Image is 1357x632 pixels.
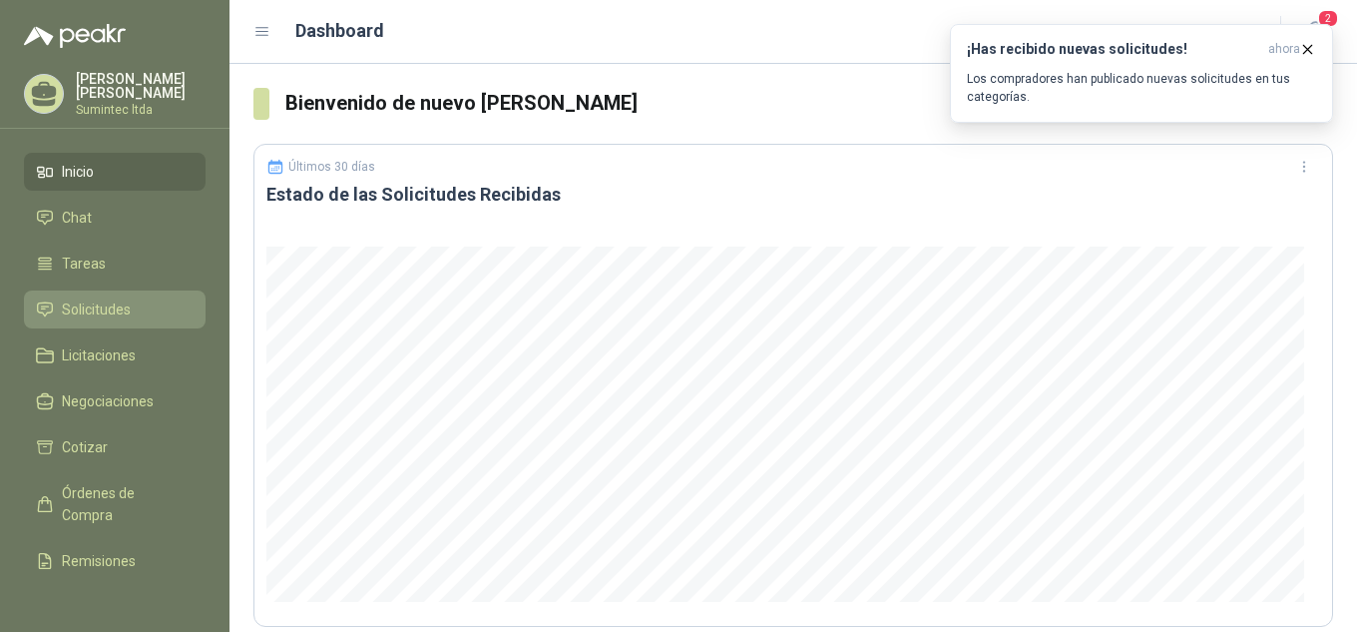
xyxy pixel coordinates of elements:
[62,253,106,275] span: Tareas
[62,482,187,526] span: Órdenes de Compra
[76,72,206,100] p: [PERSON_NAME] [PERSON_NAME]
[1297,14,1333,50] button: 2
[24,336,206,374] a: Licitaciones
[288,160,375,174] p: Últimos 30 días
[24,382,206,420] a: Negociaciones
[295,17,384,45] h1: Dashboard
[950,24,1333,123] button: ¡Has recibido nuevas solicitudes!ahora Los compradores han publicado nuevas solicitudes en tus ca...
[24,245,206,283] a: Tareas
[24,542,206,580] a: Remisiones
[24,153,206,191] a: Inicio
[24,428,206,466] a: Cotizar
[967,41,1260,58] h3: ¡Has recibido nuevas solicitudes!
[62,161,94,183] span: Inicio
[1317,9,1339,28] span: 2
[285,88,1333,119] h3: Bienvenido de nuevo [PERSON_NAME]
[62,344,136,366] span: Licitaciones
[24,199,206,237] a: Chat
[62,550,136,572] span: Remisiones
[1268,41,1300,58] span: ahora
[24,474,206,534] a: Órdenes de Compra
[967,70,1316,106] p: Los compradores han publicado nuevas solicitudes en tus categorías.
[24,291,206,328] a: Solicitudes
[62,436,108,458] span: Cotizar
[76,104,206,116] p: Sumintec ltda
[62,299,131,320] span: Solicitudes
[62,390,154,412] span: Negociaciones
[24,24,126,48] img: Logo peakr
[266,183,1320,207] h3: Estado de las Solicitudes Recibidas
[62,207,92,229] span: Chat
